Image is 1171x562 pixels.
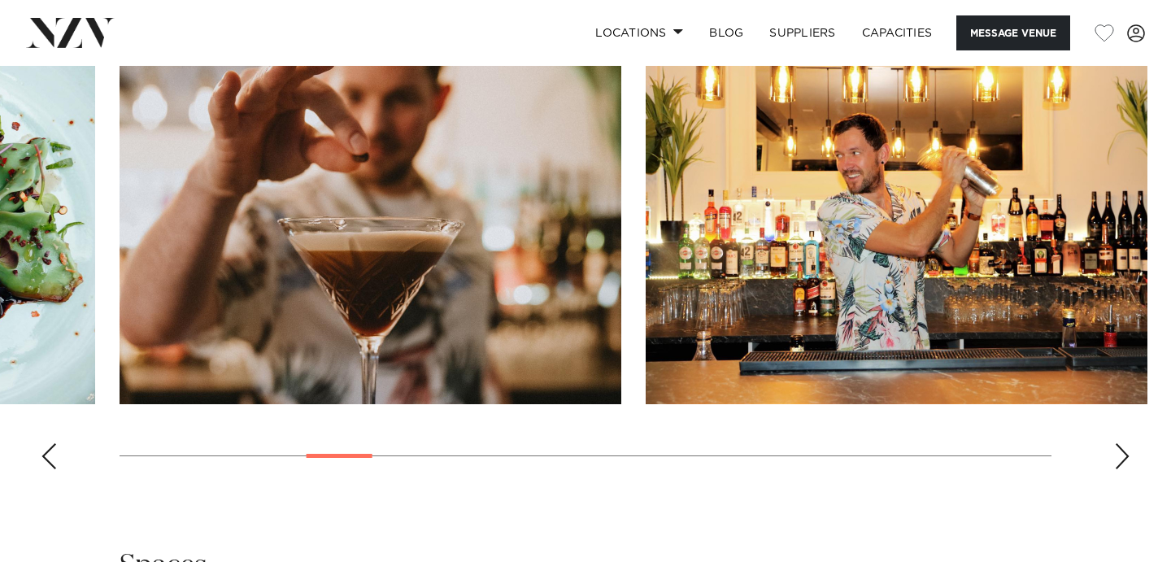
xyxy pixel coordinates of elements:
[120,36,621,404] swiper-slide: 6 / 25
[582,15,696,50] a: Locations
[956,15,1070,50] button: Message Venue
[646,36,1147,404] swiper-slide: 7 / 25
[26,18,115,47] img: nzv-logo.png
[696,15,756,50] a: BLOG
[849,15,946,50] a: Capacities
[756,15,848,50] a: SUPPLIERS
